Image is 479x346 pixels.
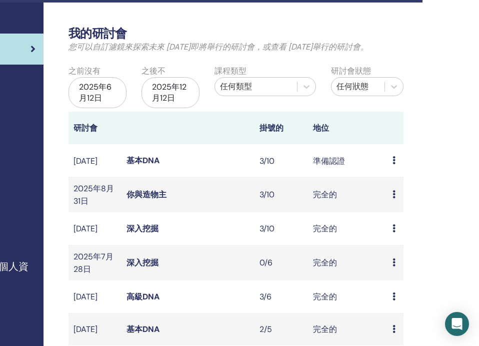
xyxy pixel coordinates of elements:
[313,223,337,234] font: 完全的
[126,257,158,268] a: 深入挖掘
[259,223,274,234] font: 3/10
[126,155,159,166] a: 基本DNA
[152,82,186,103] font: 2025年12月12日
[313,291,337,302] font: 完全的
[73,183,114,206] font: 2025年8月31日
[259,155,274,166] font: 3/10
[259,123,283,133] font: 掛號的
[313,257,337,268] font: 完全的
[73,155,97,166] font: [DATE]
[445,312,469,336] div: 開啟 Intercom Messenger
[73,251,113,274] font: 2025年7月28日
[126,223,158,234] a: 深入挖掘
[68,66,100,76] font: 之前沒有
[68,26,127,41] font: 我的研討會
[79,82,111,103] font: 2025年6月12日
[73,291,97,302] font: [DATE]
[336,81,368,92] font: 任何狀態
[259,257,272,268] font: 0/6
[126,291,159,302] a: 高級DNA
[313,189,337,200] font: 完全的
[141,66,165,76] font: 之後不
[214,66,246,76] font: 課程類型
[126,324,159,334] a: 基本DNA
[331,66,371,76] font: 研討會狀態
[313,123,329,133] font: 地位
[259,324,272,334] font: 2/5
[73,223,97,234] font: [DATE]
[126,189,166,200] a: 你與造物主
[73,324,97,334] font: [DATE]
[259,189,274,200] font: 3/10
[220,81,252,92] font: 任何類型
[68,42,368,52] font: 您可以自訂濾鏡來探索未來 [DATE]即將舉行的研討會，或查看 [DATE]舉行的研討會。
[313,155,345,166] font: 準備認證
[313,324,337,334] font: 完全的
[73,123,97,133] font: 研討會
[259,291,271,302] font: 3/6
